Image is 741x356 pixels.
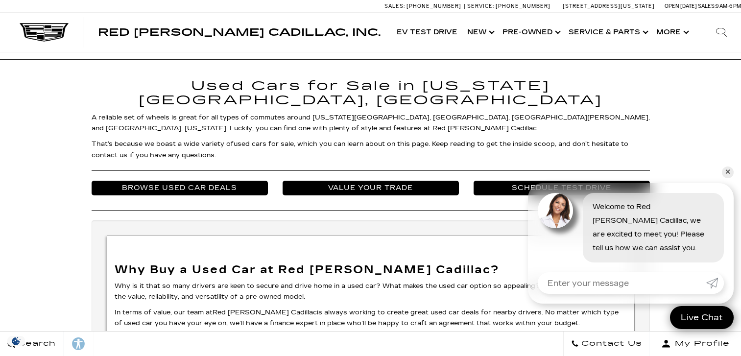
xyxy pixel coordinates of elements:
button: More [651,13,692,52]
img: Cadillac Dark Logo with Cadillac White Text [20,23,69,42]
a: Browse Used Car Deals [92,181,268,195]
img: Opt-Out Icon [5,336,27,346]
a: EV Test Drive [392,13,462,52]
a: Service: [PHONE_NUMBER] [464,3,553,9]
a: Live Chat [670,306,734,329]
h1: Used Cars for Sale in [US_STATE][GEOGRAPHIC_DATA], [GEOGRAPHIC_DATA] [92,79,650,107]
span: Contact Us [579,337,642,351]
span: Service: [467,3,494,9]
a: Sales: [PHONE_NUMBER] [384,3,464,9]
p: Why is it that so many drivers are keen to secure and drive home in a used car? What makes the us... [115,281,627,302]
a: Red [PERSON_NAME] Cadillac [213,309,317,316]
a: Pre-Owned [498,13,564,52]
a: Red [PERSON_NAME] Cadillac, Inc. [98,27,381,37]
img: Agent profile photo [538,193,573,228]
a: Schedule Test Drive [474,181,650,195]
a: [STREET_ADDRESS][US_STATE] [563,3,655,9]
input: Enter your message [538,272,706,294]
span: Sales: [698,3,716,9]
p: That’s because we boast a wide variety of , which you can learn about on this page. Keep reading ... [92,139,650,160]
div: Welcome to Red [PERSON_NAME] Cadillac, we are excited to meet you! Please tell us how we can assi... [583,193,724,262]
a: Service & Parts [564,13,651,52]
a: New [462,13,498,52]
span: 9 AM-6 PM [716,3,741,9]
span: My Profile [671,337,730,351]
button: Open user profile menu [650,332,741,356]
p: ​ [115,243,627,254]
a: Contact Us [563,332,650,356]
span: [PHONE_NUMBER] [496,3,550,9]
a: used cars for sale [234,140,294,148]
a: Submit [706,272,724,294]
span: Sales: [384,3,405,9]
span: Open [DATE] [665,3,697,9]
strong: Why Buy a Used Car at Red [PERSON_NAME] Cadillac? [115,263,500,276]
span: [PHONE_NUMBER] [406,3,461,9]
p: In terms of value, our team at is always working to create great used car deals for nearby driver... [115,307,627,329]
span: Live Chat [676,312,728,323]
section: Click to Open Cookie Consent Modal [5,336,27,346]
span: Red [PERSON_NAME] Cadillac, Inc. [98,26,381,38]
a: Value Your Trade [283,181,459,195]
p: A reliable set of wheels is great for all types of commutes around [US_STATE][GEOGRAPHIC_DATA], [... [92,112,650,134]
span: Search [15,337,56,351]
